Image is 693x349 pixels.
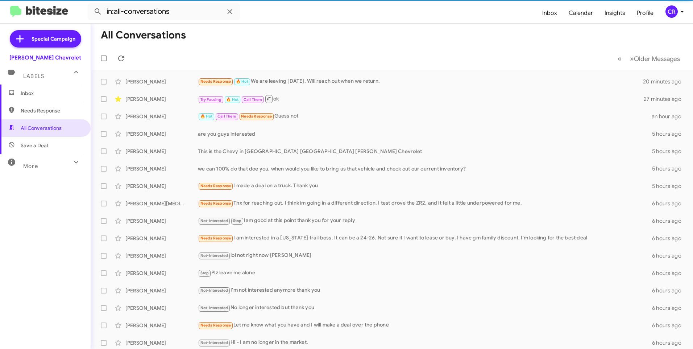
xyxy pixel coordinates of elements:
[21,90,82,97] span: Inbox
[198,269,652,277] div: Plz leave me alone
[198,234,652,242] div: I am interested in a [US_STATE] trail boss. It can be a 24-26. Not sure if I want to lease or buy...
[652,165,687,172] div: 5 hours ago
[652,235,687,242] div: 6 hours ago
[198,94,644,103] div: ok
[217,114,236,119] span: Call Them
[125,78,198,85] div: [PERSON_NAME]
[23,73,44,79] span: Labels
[652,182,687,190] div: 5 hours ago
[200,218,228,223] span: Not-Interested
[23,163,38,169] span: More
[236,79,248,84] span: 🔥 Hot
[125,339,198,346] div: [PERSON_NAME]
[200,184,231,188] span: Needs Response
[125,182,198,190] div: [PERSON_NAME]
[200,340,228,345] span: Not-Interested
[125,95,198,103] div: [PERSON_NAME]
[644,78,687,85] div: 20 minutes ago
[200,253,228,258] span: Not-Interested
[634,55,680,63] span: Older Messages
[198,286,652,295] div: I'm not interested anymore thank you
[198,130,652,137] div: are you guys interested
[563,3,599,24] a: Calendar
[198,338,652,347] div: Hi - I am no longer in the market.
[665,5,678,18] div: CR
[198,77,644,86] div: We are leaving [DATE]. Will reach out when we return.
[652,200,687,207] div: 6 hours ago
[599,3,631,24] a: Insights
[198,251,652,260] div: lol not right now [PERSON_NAME]
[200,271,209,275] span: Stop
[652,130,687,137] div: 5 hours ago
[200,201,231,206] span: Needs Response
[125,235,198,242] div: [PERSON_NAME]
[652,252,687,259] div: 6 hours ago
[101,29,186,41] h1: All Conversations
[233,218,242,223] span: Stop
[125,130,198,137] div: [PERSON_NAME]
[125,304,198,312] div: [PERSON_NAME]
[21,124,62,132] span: All Conversations
[125,270,198,277] div: [PERSON_NAME]
[659,5,685,18] button: CR
[631,3,659,24] a: Profile
[198,112,652,120] div: Guess not
[226,97,238,102] span: 🔥 Hot
[21,107,82,114] span: Needs Response
[125,322,198,329] div: [PERSON_NAME]
[536,3,563,24] a: Inbox
[125,217,198,225] div: [PERSON_NAME]
[241,114,272,119] span: Needs Response
[200,323,231,328] span: Needs Response
[652,270,687,277] div: 6 hours ago
[200,79,231,84] span: Needs Response
[200,288,228,293] span: Not-Interested
[125,148,198,155] div: [PERSON_NAME]
[198,217,652,225] div: Iam good at this point thank you for your reply
[644,95,687,103] div: 27 minutes ago
[652,148,687,155] div: 5 hours ago
[21,142,48,149] span: Save a Deal
[613,51,626,66] button: Previous
[652,322,687,329] div: 6 hours ago
[88,3,240,20] input: Search
[618,54,622,63] span: «
[200,305,228,310] span: Not-Interested
[125,113,198,120] div: [PERSON_NAME]
[652,287,687,294] div: 6 hours ago
[32,35,75,42] span: Special Campaign
[10,30,81,48] a: Special Campaign
[200,236,231,241] span: Needs Response
[125,287,198,294] div: [PERSON_NAME]
[652,113,687,120] div: an hour ago
[125,252,198,259] div: [PERSON_NAME]
[200,114,213,119] span: 🔥 Hot
[652,217,687,225] div: 6 hours ago
[652,339,687,346] div: 6 hours ago
[198,304,652,312] div: No longer interested but thank you
[652,304,687,312] div: 6 hours ago
[244,97,262,102] span: Call Them
[198,199,652,208] div: Thx for reaching out. I think im going in a different direction. I test drove the ZR2, and it fel...
[630,54,634,63] span: »
[626,51,684,66] button: Next
[198,321,652,329] div: Let me know what you have and I will make a deal over the phone
[198,165,652,172] div: we can 100% do that doe you, when would you like to bring us that vehicle and check out our curre...
[200,97,221,102] span: Try Pausing
[9,54,81,61] div: [PERSON_NAME] Chevrolet
[614,51,684,66] nav: Page navigation example
[198,182,652,190] div: I made a deal on a truck. Thank you
[125,165,198,172] div: [PERSON_NAME]
[125,200,198,207] div: [PERSON_NAME][MEDICAL_DATA]
[198,148,652,155] div: This is the Chevy in [GEOGRAPHIC_DATA] [GEOGRAPHIC_DATA] [PERSON_NAME] Chevrolet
